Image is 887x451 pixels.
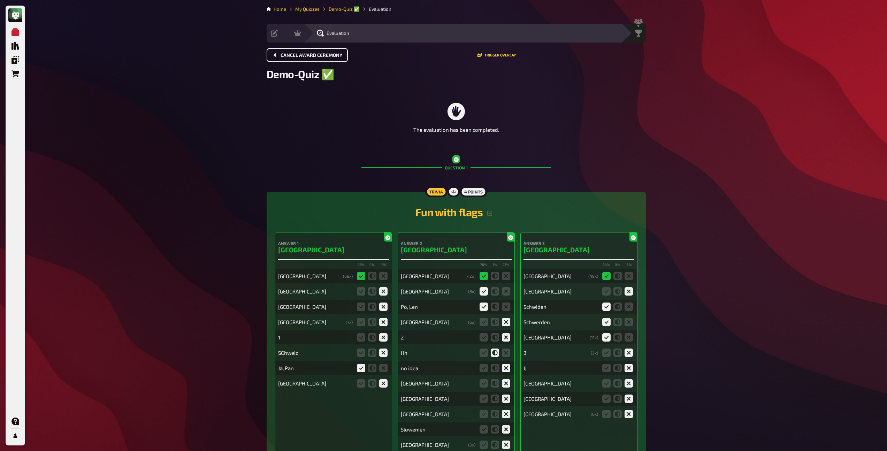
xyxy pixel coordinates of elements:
small: 16 % [625,262,633,268]
small: 15 % [379,262,388,268]
small: 1 % [491,262,499,268]
div: Po, Len [401,304,475,310]
h4: Answer 1 [278,241,389,246]
li: Home [274,6,286,13]
div: [GEOGRAPHIC_DATA] [401,396,475,402]
div: [GEOGRAPHIC_DATA] [523,334,587,341]
div: [GEOGRAPHIC_DATA] [401,288,465,295]
div: Slowenien [401,426,475,433]
div: Ja, Pan [278,365,353,371]
div: Schwiden [523,304,598,310]
div: Schwerden [523,319,598,325]
div: [GEOGRAPHIC_DATA] [401,380,475,387]
li: Evaluation [360,6,391,13]
h3: [GEOGRAPHIC_DATA] [523,246,634,254]
div: [GEOGRAPHIC_DATA] [523,273,586,279]
a: Demo-Quiz ✅​ [329,6,360,12]
h3: [GEOGRAPHIC_DATA] [278,246,389,254]
div: 1 [278,334,353,341]
div: ( 7 x) [346,320,353,324]
div: [GEOGRAPHIC_DATA] [401,319,465,325]
div: Question 1 [361,148,551,188]
small: 0 % [368,262,376,268]
button: Trigger Overlay [477,53,516,57]
div: [GEOGRAPHIC_DATA] [278,288,353,295]
small: 84 % [602,262,611,268]
h2: Fun with flags [275,206,637,218]
div: [GEOGRAPHIC_DATA] [523,411,588,417]
div: [GEOGRAPHIC_DATA] [523,288,598,295]
div: Jj [523,365,598,371]
div: [GEOGRAPHIC_DATA] [401,442,465,448]
div: [GEOGRAPHIC_DATA] [278,319,343,325]
li: My Quizzes [286,6,320,13]
div: ( 11 x) [590,335,598,340]
small: 22 % [502,262,510,268]
div: ( 3 x) [468,442,475,447]
small: 0 % [613,262,622,268]
h3: [GEOGRAPHIC_DATA] [401,246,512,254]
div: [GEOGRAPHIC_DATA] [278,273,340,279]
a: Home [274,6,286,12]
div: no idea [401,365,475,371]
button: Cancel award ceremony [267,48,348,62]
p: The evaluation has been completed. [413,126,499,134]
div: ( 8 x) [468,289,475,294]
div: [GEOGRAPHIC_DATA] [523,396,598,402]
div: 3 [523,350,588,356]
div: ( 68 x) [343,274,353,278]
div: [GEOGRAPHIC_DATA] [401,273,463,279]
div: [GEOGRAPHIC_DATA] [401,411,475,417]
div: ( 6 x) [468,320,475,324]
small: 85 % [357,262,365,268]
div: 2 [401,334,475,341]
span: Demo-Quiz ✅​ [267,68,334,80]
div: [GEOGRAPHIC_DATA] [278,304,353,310]
small: 76 % [480,262,488,268]
span: Cancel award ceremony [281,53,342,58]
div: 4 points [460,186,487,197]
div: ( 6 x) [591,412,598,416]
div: ( 2 x) [591,350,598,355]
div: SChweiz [278,350,353,356]
div: ( 49 x) [588,274,598,278]
div: [GEOGRAPHIC_DATA] [278,380,353,387]
span: Evaluation [327,30,349,36]
div: ( 42 x) [466,274,475,278]
h4: Answer 3 [523,241,634,246]
a: My Quizzes [295,6,320,12]
div: [GEOGRAPHIC_DATA] [523,380,598,387]
div: Hh [401,350,475,356]
li: Demo-Quiz ✅​ [320,6,360,13]
h4: Answer 2 [401,241,512,246]
div: Trivia [425,186,447,197]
